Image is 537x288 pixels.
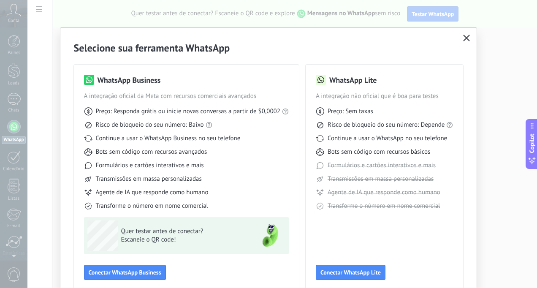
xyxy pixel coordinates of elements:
[96,161,204,170] span: Formulários e cartões interativos e mais
[121,236,244,244] span: Escaneie o QR code!
[528,134,536,153] span: Copilot
[328,175,434,183] span: Transmissões em massa personalizadas
[84,92,289,101] span: A integração oficial da Meta com recursos comerciais avançados
[328,148,430,156] span: Bots sem código com recursos básicos
[328,188,440,197] span: Agente de IA que responde como humano
[328,161,436,170] span: Formulários e cartões interativos e mais
[329,75,377,85] h3: WhatsApp Lite
[96,188,209,197] span: Agente de IA que responde como humano
[96,134,241,143] span: Continue a usar o WhatsApp Business no seu telefone
[316,265,385,280] button: Conectar WhatsApp Lite
[121,227,244,236] span: Quer testar antes de conectar?
[328,107,373,116] span: Preço: Sem taxas
[96,148,207,156] span: Bots sem código com recursos avançados
[316,92,453,101] span: A integração não oficial que é boa para testes
[96,175,202,183] span: Transmissões em massa personalizadas
[98,75,161,85] h3: WhatsApp Business
[255,220,285,251] img: green-phone.png
[74,41,464,54] h2: Selecione sua ferramenta WhatsApp
[328,202,440,210] span: Transforme o número em nome comercial
[84,265,166,280] button: Conectar WhatsApp Business
[328,134,447,143] span: Continue a usar o WhatsApp no seu telefone
[96,202,208,210] span: Transforme o número em nome comercial
[96,107,280,116] span: Preço: Responda grátis ou inicie novas conversas a partir de $0,0002
[89,269,161,275] span: Conectar WhatsApp Business
[96,121,204,129] span: Risco de bloqueio do seu número: Baixo
[320,269,381,275] span: Conectar WhatsApp Lite
[328,121,445,129] span: Risco de bloqueio do seu número: Depende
